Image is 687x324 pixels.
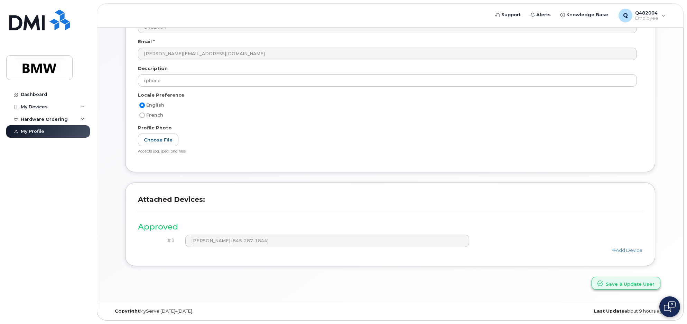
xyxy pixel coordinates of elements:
[635,16,658,21] span: Employee
[566,11,608,18] span: Knowledge Base
[556,8,613,22] a: Knowledge Base
[501,11,521,18] span: Support
[138,38,155,45] label: Email *
[614,9,670,22] div: Q482004
[115,308,140,314] strong: Copyright
[635,10,658,16] span: Q482004
[138,92,184,98] label: Locale Preference
[536,11,551,18] span: Alerts
[612,247,642,253] a: Add Device
[139,112,145,118] input: French
[491,8,526,22] a: Support
[138,65,168,72] label: Description
[526,8,556,22] a: Alerts
[110,308,297,314] div: MyServe [DATE]–[DATE]
[138,223,642,231] h3: Approved
[146,112,163,118] span: French
[143,238,175,244] h4: #1
[139,102,145,108] input: English
[138,125,172,131] label: Profile Photo
[138,134,178,146] label: Choose File
[664,301,676,312] img: Open chat
[484,308,671,314] div: about 9 hours ago
[623,11,628,20] span: Q
[138,195,642,210] h3: Attached Devices:
[146,102,164,108] span: English
[594,308,624,314] strong: Last Update
[138,149,637,154] div: Accepts jpg, jpeg, png files
[592,277,660,289] button: Save & Update User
